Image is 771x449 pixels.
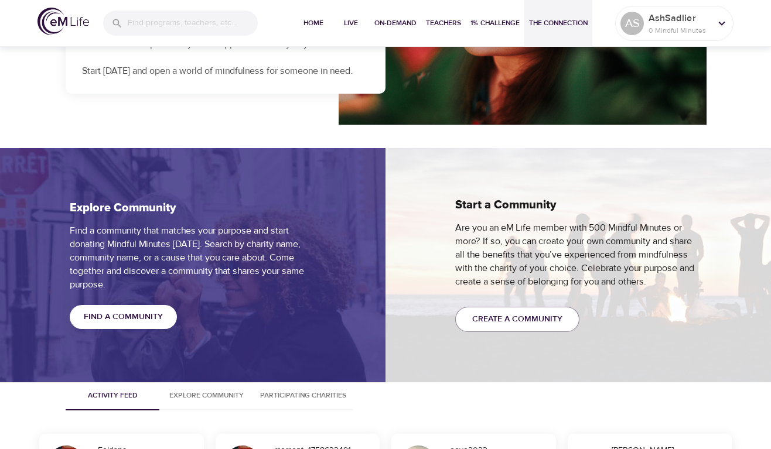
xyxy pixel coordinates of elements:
span: On-Demand [374,17,417,29]
p: Find a community that matches your purpose and start donating Mindful Minutes [DATE]. Search by c... [70,224,316,291]
span: Home [299,17,327,29]
span: Find a Community [84,310,163,324]
span: Activity Feed [73,389,152,402]
h3: Explore Community [70,201,316,224]
img: logo [37,8,89,35]
span: Live [337,17,365,29]
div: AS [620,12,644,35]
p: 0 Mindful Minutes [649,25,711,36]
span: The Connection [529,17,588,29]
h3: Start a Community [455,198,701,221]
p: AshSadlier [649,11,711,25]
span: Explore Community [166,389,246,402]
span: Teachers [426,17,461,29]
span: 1% Challenge [470,17,520,29]
p: Are you an eM Life member with 500 Mindful Minutes or more? If so, you can create your own commun... [455,221,701,288]
span: Participating Charities [260,389,346,402]
button: Find a Community [70,305,177,329]
input: Find programs, teachers, etc... [128,11,258,36]
button: Create a Community [455,307,579,332]
span: Create a Community [472,312,562,327]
